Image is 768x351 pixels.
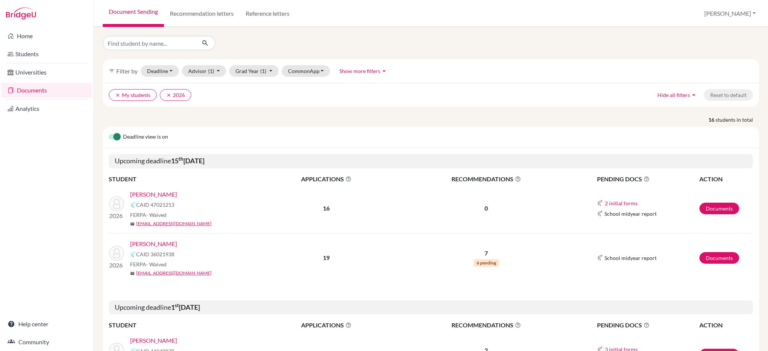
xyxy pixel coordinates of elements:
b: 19 [323,254,330,261]
th: STUDENT [109,320,259,330]
b: 1 [DATE] [171,303,200,311]
span: (1) [208,68,214,74]
th: ACTION [699,174,753,184]
a: Community [1,335,92,350]
button: Hide all filtersarrow_drop_up [651,89,704,101]
p: 0 [394,204,579,213]
span: APPLICATIONS [259,321,393,330]
img: Common App logo [130,202,136,208]
span: FERPA [130,260,166,268]
span: PENDING DOCS [597,321,699,330]
span: - Waived [146,261,166,267]
span: RECOMMENDATIONS [394,321,579,330]
a: Help center [1,317,92,332]
img: Teoh, Samuel [109,246,124,261]
button: Reset to default [704,89,753,101]
span: mail [130,222,135,226]
a: [EMAIL_ADDRESS][DOMAIN_NAME] [136,270,211,276]
span: Hide all filters [657,92,690,98]
img: Common App logo [597,255,603,261]
th: ACTION [699,320,753,330]
strong: 16 [708,116,715,124]
i: arrow_drop_up [380,67,388,75]
i: clear [166,93,171,98]
img: Bridge-U [6,7,36,19]
button: [PERSON_NAME] [701,6,759,21]
a: Documents [699,252,739,264]
span: FERPA [130,211,166,219]
img: Common App logo [597,211,603,217]
i: filter_list [109,68,115,74]
img: Common App logo [597,200,603,206]
span: APPLICATIONS [259,175,393,184]
span: 6 pending [474,259,499,267]
span: RECOMMENDATIONS [394,175,579,184]
button: Advisor(1) [182,65,226,77]
p: 2026 [109,211,124,220]
img: Lin, Jolie [109,196,124,211]
span: (1) [260,68,266,74]
b: 15 [DATE] [171,157,204,165]
button: Show more filtersarrow_drop_up [333,65,394,77]
h5: Upcoming deadline [109,154,753,168]
a: Universities [1,65,92,80]
button: Deadline [141,65,179,77]
span: CAID 36021938 [136,250,174,258]
span: School midyear report [604,210,657,218]
a: [PERSON_NAME] [130,336,177,345]
a: Documents [699,203,739,214]
button: clearMy students [109,89,157,101]
th: STUDENT [109,174,259,184]
b: 16 [323,205,330,212]
a: [EMAIL_ADDRESS][DOMAIN_NAME] [136,220,211,227]
img: Common App logo [130,251,136,257]
i: arrow_drop_up [690,91,697,99]
a: [PERSON_NAME] [130,190,177,199]
button: CommonApp [282,65,330,77]
p: 2026 [109,261,124,270]
span: students in total [715,116,759,124]
a: [PERSON_NAME] [130,239,177,248]
a: Documents [1,83,92,98]
span: CAID 47021213 [136,201,174,209]
button: Grad Year(1) [229,65,279,77]
span: Deadline view is on [123,133,168,142]
span: PENDING DOCS [597,175,699,184]
sup: th [178,156,183,162]
button: clear2026 [160,89,191,101]
button: 2 initial forms [604,199,638,208]
a: Home [1,28,92,43]
span: Filter by [116,67,138,75]
span: School midyear report [604,254,657,262]
span: mail [130,271,135,276]
span: - Waived [146,212,166,218]
p: 7 [394,249,579,258]
sup: st [175,302,179,308]
i: clear [115,93,120,98]
a: Analytics [1,101,92,116]
input: Find student by name... [103,36,196,50]
h5: Upcoming deadline [109,300,753,315]
span: Show more filters [339,68,380,74]
a: Students [1,46,92,61]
